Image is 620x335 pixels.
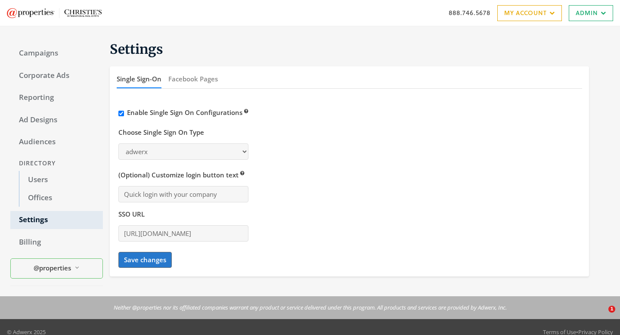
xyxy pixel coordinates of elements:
[168,70,218,88] button: Facebook Pages
[118,252,172,268] button: Save changes
[110,41,163,57] span: Settings
[497,5,562,21] a: My Account
[10,89,103,107] a: Reporting
[19,189,103,207] a: Offices
[114,303,507,312] p: Neither @properties nor its affiliated companies warrant any product or service delivered under t...
[449,8,490,17] a: 888.746.5678
[118,111,124,116] input: Enable Single Sign On Configurations
[10,67,103,85] a: Corporate Ads
[608,306,615,313] span: 1
[591,306,611,326] iframe: Intercom live chat
[10,44,103,62] a: Campaigns
[34,263,71,273] span: @properties
[118,210,145,219] h5: SSO URL
[127,108,248,117] span: Enable Single Sign On Configurations
[117,70,161,88] button: Single Sign-On
[10,133,103,151] a: Audiences
[10,258,103,279] button: @properties
[10,211,103,229] a: Settings
[118,128,204,137] h5: Choose Single Sign On Type
[19,171,103,189] a: Users
[10,155,103,171] div: Directory
[10,111,103,129] a: Ad Designs
[118,171,245,179] span: (Optional) Customize login button text
[10,233,103,251] a: Billing
[7,8,102,18] img: Adwerx
[569,5,613,21] a: Admin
